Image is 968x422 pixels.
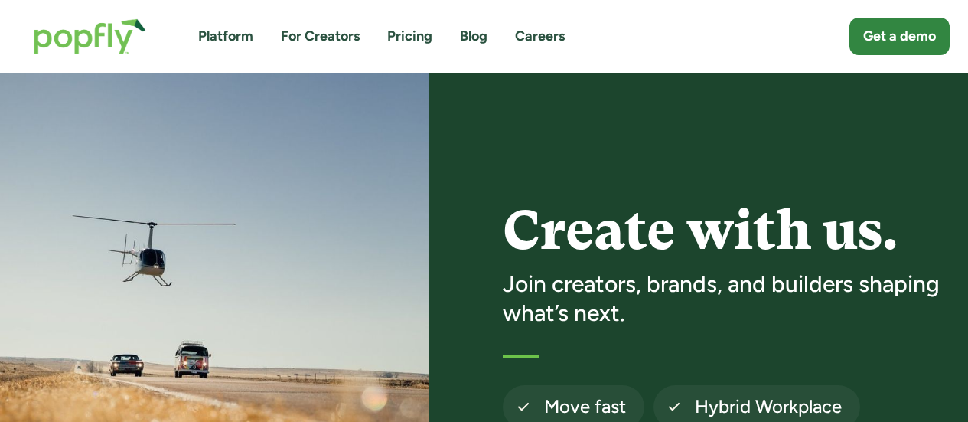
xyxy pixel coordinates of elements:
h1: Create with us. [503,201,950,260]
h4: Hybrid Workplace [695,394,842,419]
a: Get a demo [849,18,950,55]
a: Platform [198,27,253,46]
h4: Move fast [544,394,626,419]
a: For Creators [281,27,360,46]
a: Careers [515,27,565,46]
h3: Join creators, brands, and builders shaping what’s next. [503,270,950,327]
a: home [18,3,161,70]
a: Pricing [387,27,432,46]
a: Blog [460,27,487,46]
div: Get a demo [863,27,936,46]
